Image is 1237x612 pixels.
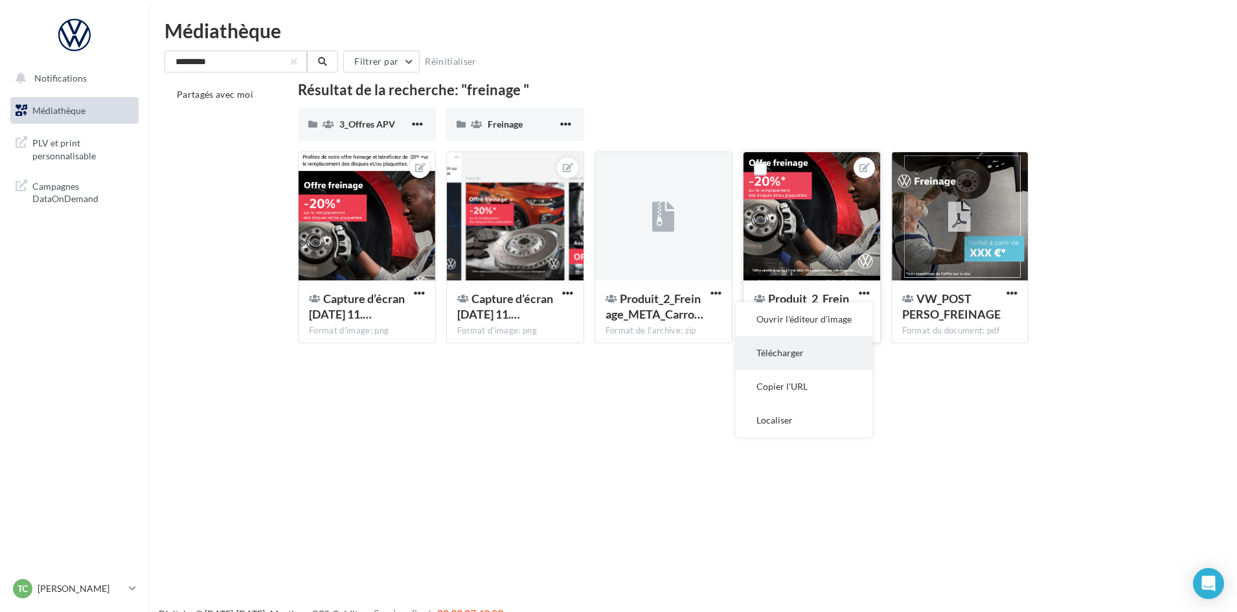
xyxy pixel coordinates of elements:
[736,403,872,437] button: Localiser
[754,291,849,321] span: Produit_2_Freinage_VW_META_POST_1_1_1
[34,73,87,84] span: Notifications
[343,51,420,73] button: Filtrer par
[17,582,28,595] span: TC
[736,370,872,403] button: Copier l'URL
[10,576,139,601] a: TC [PERSON_NAME]
[457,291,553,321] span: Capture d’écran 2025-03-14 à 11.45.27
[32,134,133,162] span: PLV et print personnalisable
[32,105,85,116] span: Médiathèque
[165,21,1221,40] div: Médiathèque
[736,336,872,370] button: Télécharger
[8,65,136,92] button: Notifications
[32,177,133,205] span: Campagnes DataOnDemand
[606,291,703,321] span: Produit_2_Freinage_META_Carrousel
[177,89,253,100] span: Partagés avec moi
[38,582,124,595] p: [PERSON_NAME]
[606,325,721,337] div: Format de l'archive: zip
[457,325,573,337] div: Format d'image: png
[420,54,482,69] button: Réinitialiser
[309,291,405,321] span: Capture d’écran 2025-03-14 à 11.44.17
[902,291,1001,321] span: VW_POST PERSO_FREINAGE
[8,129,141,167] a: PLV et print personnalisable
[298,83,1177,97] div: Résultat de la recherche: "freinage "
[488,119,523,130] span: Freinage
[339,119,395,130] span: 3_Offres APV
[309,325,425,337] div: Format d'image: png
[8,97,141,124] a: Médiathèque
[1193,568,1224,599] div: Open Intercom Messenger
[902,325,1018,337] div: Format du document: pdf
[736,302,872,336] button: Ouvrir l'éditeur d'image
[8,172,141,210] a: Campagnes DataOnDemand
